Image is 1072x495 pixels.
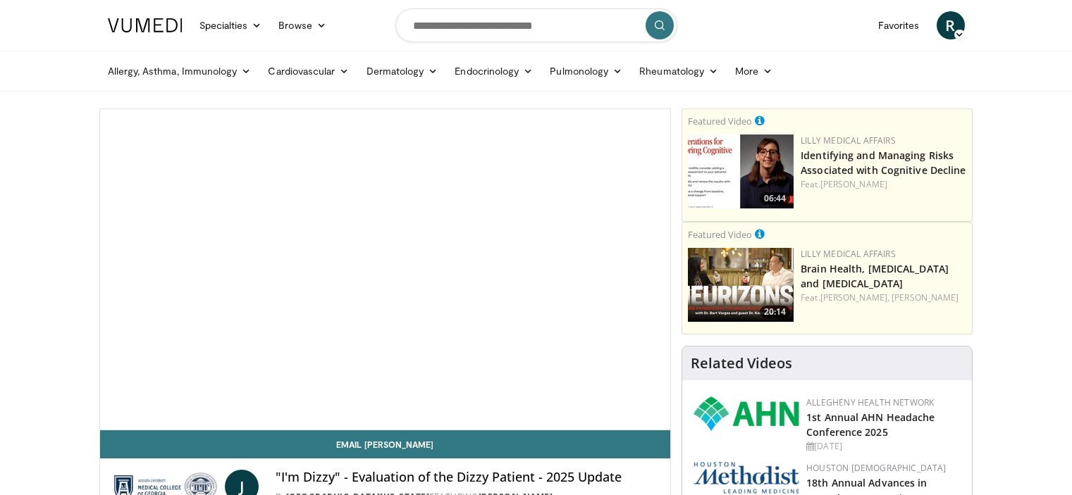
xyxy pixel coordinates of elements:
img: VuMedi Logo [108,18,183,32]
a: Pulmonology [541,57,631,85]
a: Brain Health, [MEDICAL_DATA] and [MEDICAL_DATA] [801,262,949,290]
a: Lilly Medical Affairs [801,248,896,260]
a: Allergy, Asthma, Immunology [99,57,260,85]
a: Browse [270,11,335,39]
a: [PERSON_NAME], [820,292,889,303]
img: 5e4488cc-e109-4a4e-9fd9-73bb9237ee91.png.150x105_q85_autocrop_double_scale_upscale_version-0.2.png [694,462,799,494]
span: 20:14 [760,306,790,318]
a: R [937,11,965,39]
a: Favorites [870,11,928,39]
a: 1st Annual AHN Headache Conference 2025 [806,411,935,439]
img: ca157f26-4c4a-49fd-8611-8e91f7be245d.png.150x105_q85_crop-smart_upscale.jpg [688,248,794,322]
div: Feat. [801,292,966,304]
a: Email [PERSON_NAME] [100,430,671,458]
a: Lilly Medical Affairs [801,134,896,146]
img: 628ffacf-ddeb-4409-8647-b4d1102df243.png.150x105_q85_autocrop_double_scale_upscale_version-0.2.png [694,396,799,431]
a: Rheumatology [631,57,727,85]
a: More [727,57,781,85]
a: Allegheny Health Network [806,396,934,408]
div: Feat. [801,178,966,191]
a: Dermatology [358,57,447,85]
video-js: Video Player [100,109,671,430]
img: fc5f84e2-5eb7-4c65-9fa9-08971b8c96b8.jpg.150x105_q85_crop-smart_upscale.jpg [688,134,794,208]
small: Featured Video [688,228,752,241]
a: [PERSON_NAME] [892,292,959,303]
a: [PERSON_NAME] [820,178,887,190]
div: [DATE] [806,440,961,453]
a: 06:44 [688,134,794,208]
h4: Related Videos [691,355,792,372]
span: 06:44 [760,192,790,205]
a: 20:14 [688,248,794,322]
a: Endocrinology [446,57,541,85]
a: Houston [DEMOGRAPHIC_DATA] [806,462,946,474]
input: Search topics, interventions [395,8,677,42]
a: Identifying and Managing Risks Associated with Cognitive Decline [801,149,966,177]
small: Featured Video [688,115,752,127]
h4: "I'm Dizzy" - Evaluation of the Dizzy Patient - 2025 Update [276,470,659,485]
a: Specialties [191,11,271,39]
a: Cardiovascular [259,57,357,85]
